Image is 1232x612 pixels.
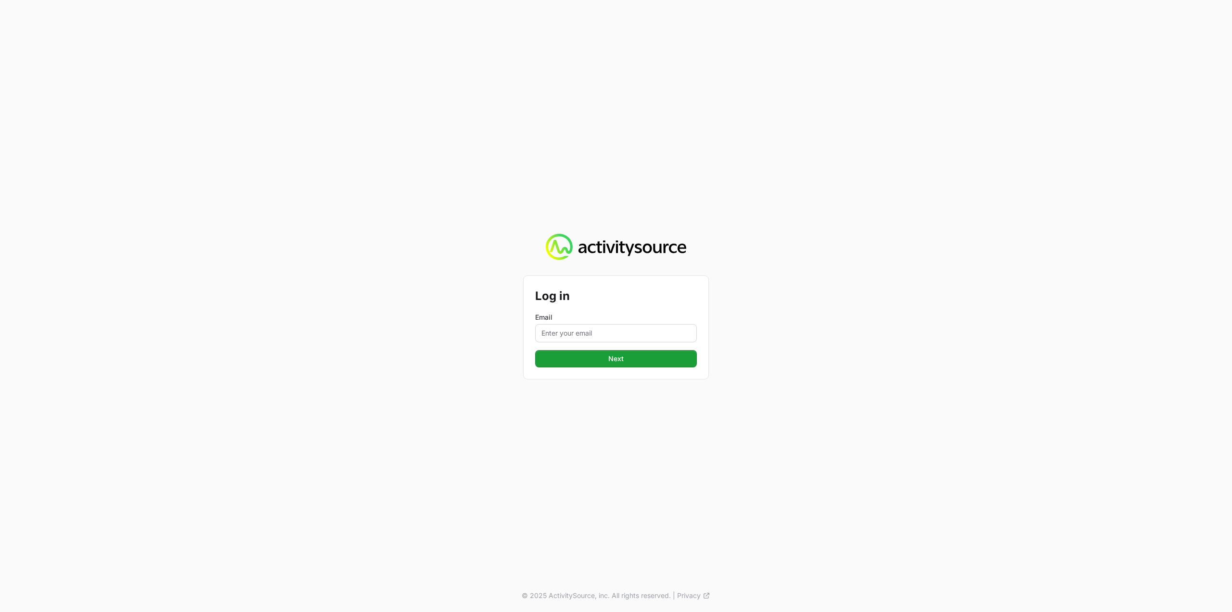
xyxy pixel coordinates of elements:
[535,287,697,305] h2: Log in
[677,591,710,600] a: Privacy
[535,313,697,322] label: Email
[535,324,697,342] input: Enter your email
[522,591,671,600] p: © 2025 ActivitySource, inc. All rights reserved.
[673,591,675,600] span: |
[535,350,697,367] button: Next
[546,234,686,260] img: Activity Source
[608,353,624,365] span: Next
